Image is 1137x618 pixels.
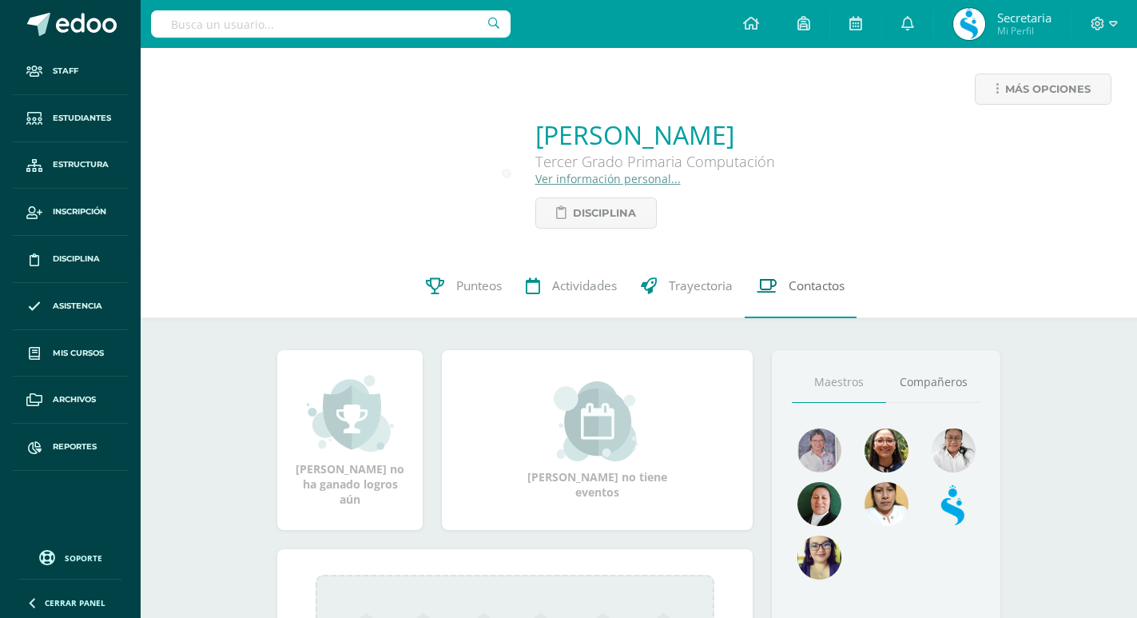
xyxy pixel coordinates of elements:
[797,536,841,580] img: d36bf34c497041fd89f62579a074374b.png
[53,393,96,406] span: Archivos
[573,198,636,228] span: Disciplina
[535,197,657,229] a: Disciplina
[13,95,128,142] a: Estudiantes
[932,429,976,472] img: 0cff4dfa596be50c094d4c45a6b93976.png
[13,189,128,236] a: Inscripción
[975,74,1111,105] a: Más opciones
[514,254,629,318] a: Actividades
[554,381,641,461] img: event_small.png
[535,152,775,171] div: Tercer Grado Primaria Computación
[789,277,845,294] span: Contactos
[13,236,128,283] a: Disciplina
[865,429,908,472] img: d735e341b366ae1a22efdf4b43c0165a.png
[865,482,908,526] img: 743c221b2f78654ec5bcda6354bedd81.png
[886,362,980,403] a: Compañeros
[53,441,97,453] span: Reportes
[53,112,111,125] span: Estudiantes
[953,8,985,40] img: 7ca4a2cca2c7d0437e787d4b01e06a03.png
[745,254,857,318] a: Contactos
[53,65,78,78] span: Staff
[53,158,109,171] span: Estructura
[518,381,678,500] div: [PERSON_NAME] no tiene eventos
[53,300,102,313] span: Asistencia
[669,277,733,294] span: Trayectoria
[997,10,1052,26] span: Secretaria
[552,277,617,294] span: Actividades
[456,277,502,294] span: Punteos
[53,253,100,265] span: Disciplina
[629,254,745,318] a: Trayectoria
[535,118,775,152] a: [PERSON_NAME]
[151,10,511,38] input: Busca un usuario...
[19,546,121,568] a: Soporte
[997,24,1052,38] span: Mi Perfil
[293,373,407,507] div: [PERSON_NAME] no ha ganado logros aún
[932,482,976,526] img: c5fe0469be3a46ca47ac08ac60c07671.png
[13,142,128,189] a: Estructura
[307,373,394,453] img: achievement_small.png
[792,362,886,403] a: Maestros
[535,171,681,186] a: Ver información personal...
[65,552,102,564] span: Soporte
[797,429,841,472] img: e6247533156a80ef147943e7f57a9d73.png
[53,347,104,360] span: Mis cursos
[13,424,128,471] a: Reportes
[53,205,106,218] span: Inscripción
[13,377,128,424] a: Archivos
[797,482,841,526] img: 33bdadbaf66adfa63d82f00816de8fa0.png
[13,330,128,377] a: Mis cursos
[13,48,128,95] a: Staff
[414,254,514,318] a: Punteos
[45,597,105,608] span: Cerrar panel
[13,283,128,330] a: Asistencia
[1005,74,1091,104] span: Más opciones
